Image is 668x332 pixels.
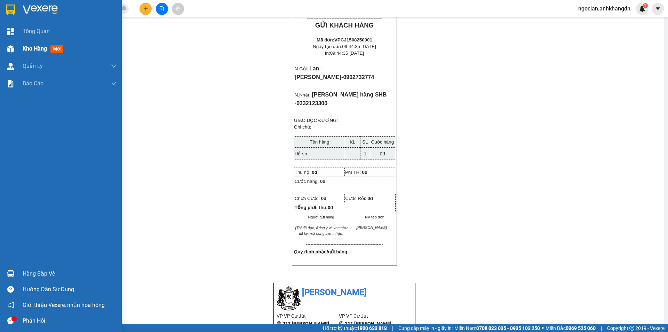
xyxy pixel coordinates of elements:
[175,6,180,11] span: aim
[294,249,349,254] strong: Quy định nhận/gửi hàng:
[23,27,50,36] span: Tổng Quan
[295,205,333,210] strong: Tổng phải thu:
[23,316,117,326] div: Phản hồi
[23,62,43,70] span: Quản Lý
[7,286,14,293] span: question-circle
[343,74,374,80] span: 0962732774
[339,312,401,320] li: VP VP Cư Jút
[310,139,329,145] span: Tên hàng
[122,6,126,10] span: close-circle
[356,225,387,230] span: [PERSON_NAME]
[476,325,540,331] strong: 0708 023 035 - 0935 103 250
[367,196,373,201] span: 0đ
[652,3,664,15] button: caret-down
[283,321,329,326] b: 211 [PERSON_NAME]
[122,6,126,12] span: close-circle
[362,139,368,145] span: SL
[295,179,319,184] span: Cước hàng:
[398,324,453,332] span: Cung cấp máy in - giấy in:
[350,139,355,145] span: KL
[7,270,14,277] img: warehouse-icon
[315,22,374,29] strong: GỬI KHÁCH HÀNG
[294,124,311,130] span: Ghi chú:
[321,196,327,201] span: 0đ
[277,286,412,299] li: [PERSON_NAME]
[345,196,373,201] span: Cước Rồi:
[277,286,301,310] img: logo.jpg
[23,45,47,52] span: Kho hàng
[295,226,341,230] em: (Tôi đã đọc, đồng ý và xem
[277,321,281,326] span: environment
[295,92,387,106] span: [PERSON_NAME] hàng SHB -
[7,317,14,324] span: message
[277,312,339,320] li: VP VP Cư Jút
[320,179,326,184] span: 0đ
[317,37,372,43] strong: Mã đơn:
[601,324,602,332] span: |
[542,327,544,330] span: ⚪️
[313,44,376,49] span: Ngày tạo đơn:
[23,79,43,88] span: Báo cáo
[357,325,387,331] strong: 1900 633 818
[23,301,105,309] span: Giới thiệu Vexere, nhận hoa hồng
[296,100,327,106] span: 0332123300
[295,196,326,201] span: Chưa Cước:
[143,6,148,11] span: plus
[334,37,372,43] span: VPCJ1508250001
[295,151,307,156] span: Hồ sơ
[655,6,661,12] span: caret-down
[111,81,117,86] span: down
[371,139,394,145] span: Cước hàng
[295,65,341,80] span: Lan - [PERSON_NAME]
[328,205,333,210] span: 0đ
[7,80,14,87] img: solution-icon
[643,3,648,8] sup: 1
[546,324,596,332] span: Miền Bắc
[629,326,634,331] span: copyright
[392,324,393,332] span: |
[7,45,14,53] img: warehouse-icon
[364,151,366,156] span: 1
[307,15,382,21] span: ----------------------------------------------
[323,324,387,332] span: Hỗ trợ kỹ thuật:
[23,284,117,295] div: Hướng dẫn sử dụng
[325,51,364,56] span: In:
[454,324,540,332] span: Miền Nam
[359,215,384,219] span: NV tạo đơn
[342,44,376,49] span: 09:44:35 [DATE]
[362,170,368,175] span: 0đ
[111,63,117,69] span: down
[172,3,184,15] button: aim
[341,74,374,80] span: -
[339,321,344,326] span: environment
[573,4,636,13] span: ngoclan.anhkhangdn
[23,269,117,279] div: Hàng sắp về
[345,170,361,175] span: Phí TH:
[308,215,334,219] span: Người gửi hàng
[330,51,364,56] span: 09:44:35 [DATE]
[299,226,347,236] em: như đã ký, nội dung biên nhận)
[295,92,312,98] span: N.Nhận:
[306,241,383,247] strong: ---
[50,45,63,53] span: mới
[6,5,15,15] img: logo-vxr
[140,3,152,15] button: plus
[639,6,645,12] img: icon-new-feature
[312,170,317,175] span: 0đ
[294,118,338,123] span: GIAO DỌC ĐƯỜNG:
[566,325,596,331] strong: 0369 525 060
[295,170,311,175] span: Thu hộ:
[345,321,391,326] b: 211 [PERSON_NAME]
[156,3,168,15] button: file-add
[380,151,385,156] span: 0đ
[159,6,164,11] span: file-add
[7,28,14,35] img: dashboard-icon
[310,241,383,247] span: -----------------------------------------------
[644,3,646,8] span: 1
[7,63,14,70] img: warehouse-icon
[7,302,14,308] span: notification
[295,66,308,71] span: N.Gửi:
